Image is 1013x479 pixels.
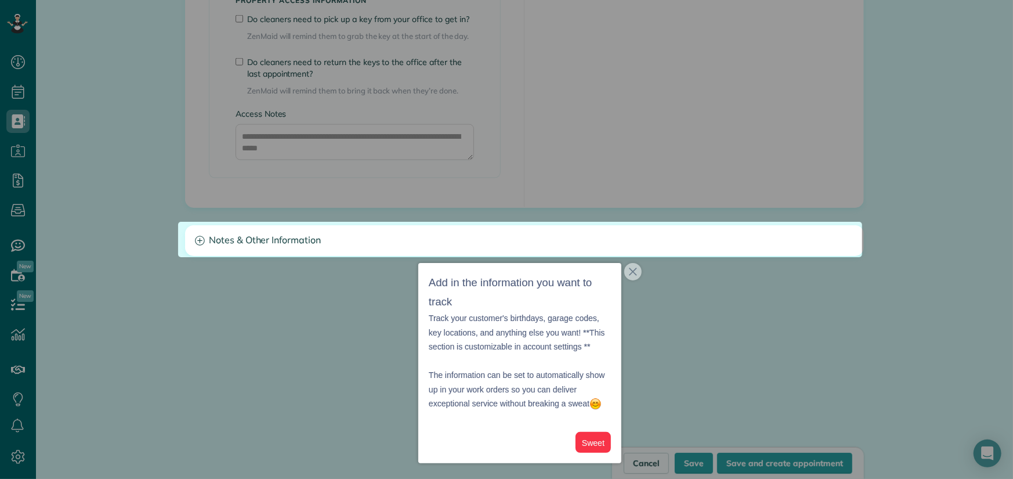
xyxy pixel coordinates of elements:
h3: Add in the information you want to track [429,273,611,311]
img: :blush: [589,398,602,410]
button: Sweet [576,432,611,453]
a: Notes & Other Information [186,226,863,255]
div: Add in the information you want to trackTrack your customer&amp;#39;s birthdays, garage codes, ke... [418,263,621,463]
button: close, [624,263,642,280]
p: Track your customer's birthdays, garage codes, key locations, and anything else you want! **This ... [429,311,611,354]
p: The information can be set to automatically show up in your work orders so you can deliver except... [429,354,611,411]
